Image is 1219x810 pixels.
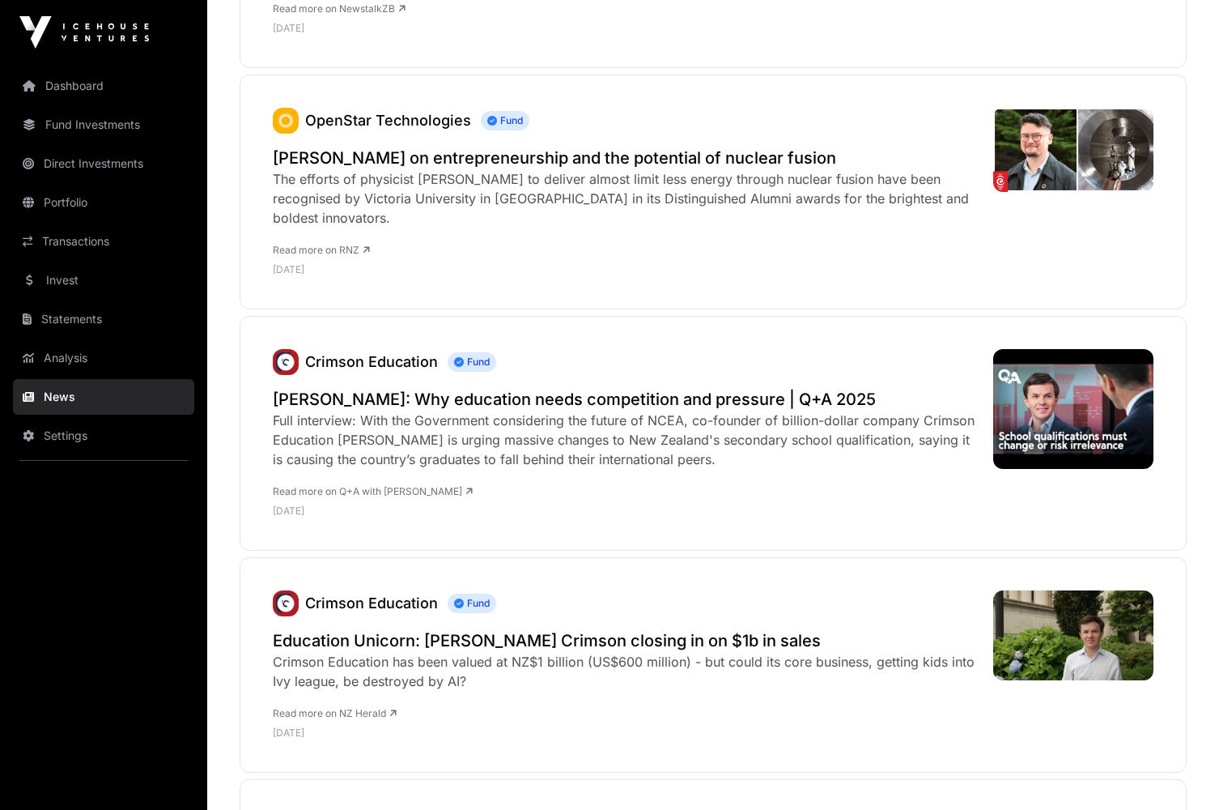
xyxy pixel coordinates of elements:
img: unnamed.jpg [273,590,299,616]
p: [DATE] [273,22,977,35]
img: WIJ3H7SEEVEHPDFAKSUCV7O3DI.jpg [993,590,1153,680]
a: Direct Investments [13,146,194,181]
div: Crimson Education has been valued at NZ$1 billion (US$600 million) - but could its core business,... [273,652,977,691]
a: OpenStar Technologies [273,108,299,134]
a: OpenStar Technologies [305,112,471,129]
a: Statements [13,301,194,337]
span: Fund [448,352,496,372]
a: Analysis [13,340,194,376]
a: Education Unicorn: [PERSON_NAME] Crimson closing in on $1b in sales [273,629,977,652]
span: Fund [448,594,496,613]
a: Read more on RNZ [273,244,370,256]
a: Read more on NewstalkZB [273,2,406,15]
a: [PERSON_NAME] on entrepreneurship and the potential of nuclear fusion [273,147,977,169]
a: Invest [13,262,194,298]
a: [PERSON_NAME]: Why education needs competition and pressure | Q+A 2025 [273,388,977,411]
img: hqdefault.jpg [993,349,1153,469]
span: Fund [481,111,529,130]
img: OpenStar.svg [273,108,299,134]
p: [DATE] [273,263,977,276]
p: [DATE] [273,505,977,518]
a: Crimson Education [305,353,438,370]
a: Crimson Education [273,590,299,616]
a: Dashboard [13,68,194,104]
a: Transactions [13,224,194,259]
div: Full interview: With the Government considering the future of NCEA, co-founder of billion-dollar ... [273,411,977,469]
a: Fund Investments [13,107,194,143]
a: Portfolio [13,185,194,220]
a: News [13,379,194,415]
img: Icehouse Ventures Logo [19,16,149,49]
p: [DATE] [273,727,977,740]
a: Crimson Education [305,595,438,612]
a: Settings [13,418,194,454]
img: unnamed.jpg [273,349,299,375]
img: 4K2QY7R_CEO_of_Openstar_Technologies_Ratu_Mataira_and_its_nuclear_fusion_reactor_in_Wellington_jp... [993,108,1153,192]
a: Read more on Q+A with [PERSON_NAME] [273,485,473,497]
iframe: Chat Widget [1138,732,1219,810]
a: Read more on NZ Herald [273,707,397,719]
a: Crimson Education [273,349,299,375]
div: The efforts of physicist [PERSON_NAME] to deliver almost limit less energy through nuclear fusion... [273,169,977,228]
